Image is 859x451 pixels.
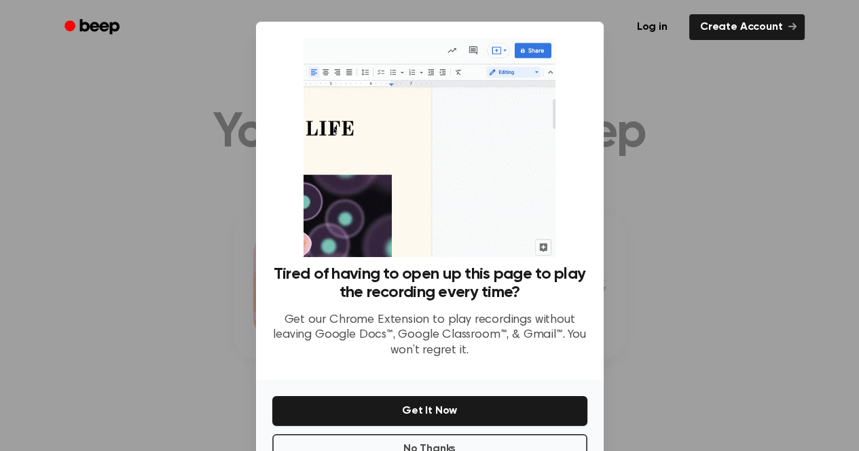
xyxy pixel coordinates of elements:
button: Get It Now [272,396,587,426]
a: Create Account [689,14,805,40]
a: Beep [55,14,132,41]
h3: Tired of having to open up this page to play the recording every time? [272,265,587,302]
img: Beep extension in action [304,38,555,257]
p: Get our Chrome Extension to play recordings without leaving Google Docs™, Google Classroom™, & Gm... [272,313,587,359]
a: Log in [623,12,681,43]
